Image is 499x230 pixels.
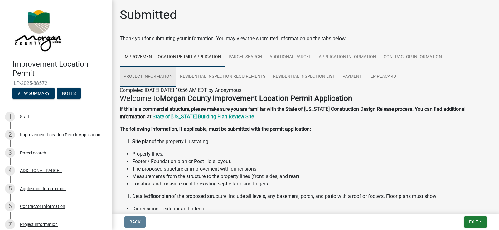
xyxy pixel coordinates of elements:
span: Back [129,219,141,224]
li: Location and measurement to existing septic tank and fingers. [132,180,492,188]
div: Contractor Information [20,204,65,209]
a: State of [US_STATE] Building Plan Review Site [153,114,254,120]
button: Exit [464,216,487,228]
div: 2 [5,130,15,140]
div: Project Information [20,222,58,227]
button: Back [124,216,146,228]
strong: floor plan [150,193,171,199]
a: Application Information [315,47,380,67]
div: 3 [5,148,15,158]
strong: Site plan [132,138,152,144]
div: ADDITIONAL PARCEL [20,168,62,173]
div: Parcel search [20,151,46,155]
strong: The following information, if applicable, must be submitted with the permit application: [120,126,311,132]
button: View Summary [12,88,55,99]
div: Improvement Location Permit Application [20,133,100,137]
wm-modal-confirm: Summary [12,91,55,96]
li: The proposed structure or improvement with dimensions. [132,165,492,173]
div: 1 [5,112,15,122]
li: Detailed of the proposed structure. Include all levels, any basement, porch, and patio with a roo... [132,193,492,200]
a: ADDITIONAL PARCEL [266,47,315,67]
h4: Improvement Location Permit [12,60,107,78]
div: Start [20,115,30,119]
li: of the property illustrating: [132,138,492,145]
div: 7 [5,219,15,229]
span: ILP-2025-38572 [12,80,100,86]
a: Parcel search [225,47,266,67]
img: Morgan County, Indiana [12,7,63,53]
li: Measurements from the structure to the property lines (front, sides, and rear). [132,173,492,180]
a: Residential Inspection Requirements [176,67,269,87]
li: Dimensions -- exterior and interior. [132,205,492,213]
div: 5 [5,184,15,194]
a: Contractor Information [380,47,446,67]
a: Project Information [120,67,176,87]
button: Notes [57,88,81,99]
strong: If this is a commercial structure, please make sure you are familiar with the State of [US_STATE]... [120,106,466,120]
li: Property lines. [132,150,492,158]
div: 4 [5,166,15,176]
h1: Submitted [120,7,177,22]
h4: Welcome to [120,94,492,103]
div: Application Information [20,186,66,191]
a: Payment [339,67,366,87]
a: ILP Placard [366,67,400,87]
strong: Morgan County Improvement Location Permit Application [160,94,352,103]
a: Improvement Location Permit Application [120,47,225,67]
div: 6 [5,201,15,211]
wm-modal-confirm: Notes [57,91,81,96]
li: Footer / Foundation plan or Post Hole layout. [132,158,492,165]
div: Thank you for submitting your information. You may view the submitted information on the tabs below. [120,35,492,42]
span: Completed [DATE][DATE] 10:56 AM EDT by Anonymous [120,87,241,93]
a: Residential Inspection List [269,67,339,87]
span: Exit [469,219,478,224]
